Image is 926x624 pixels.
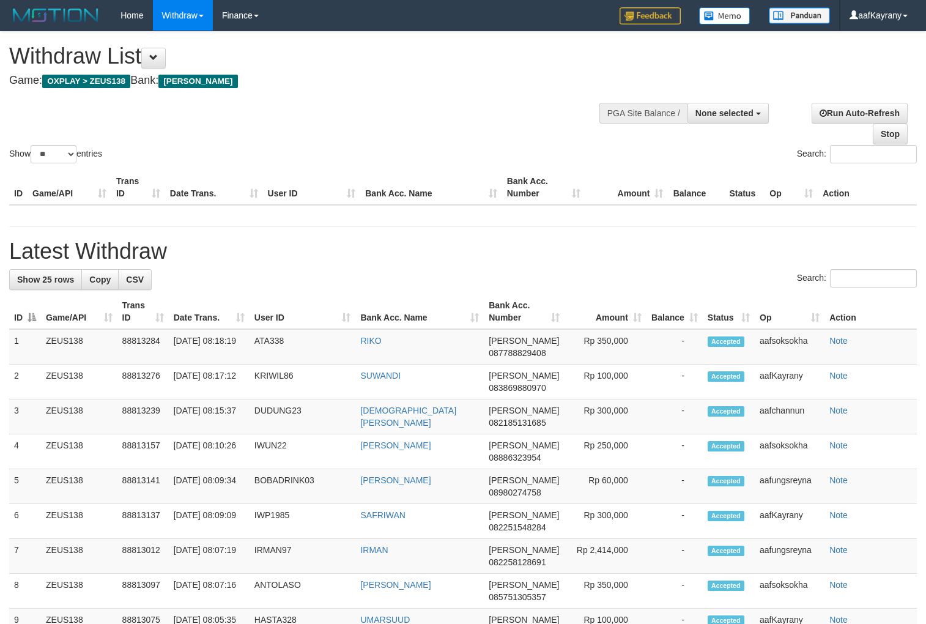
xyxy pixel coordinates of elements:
[646,504,703,539] td: -
[708,476,744,486] span: Accepted
[250,469,356,504] td: BOBADRINK03
[830,269,917,288] input: Search:
[668,170,724,205] th: Balance
[585,170,669,205] th: Amount
[250,365,356,399] td: KRIWIL86
[17,275,74,284] span: Show 25 rows
[484,294,565,329] th: Bank Acc. Number: activate to sort column ascending
[250,294,356,329] th: User ID: activate to sort column ascending
[9,399,41,434] td: 3
[250,399,356,434] td: DUDUNG23
[646,434,703,469] td: -
[646,329,703,365] td: -
[829,475,848,485] a: Note
[565,399,646,434] td: Rp 300,000
[360,170,502,205] th: Bank Acc. Name
[117,434,169,469] td: 88813157
[708,511,744,521] span: Accepted
[489,348,546,358] span: Copy 087788829408 to clipboard
[489,406,559,415] span: [PERSON_NAME]
[824,294,917,329] th: Action
[250,574,356,609] td: ANTOLASO
[9,44,605,69] h1: Withdraw List
[9,504,41,539] td: 6
[41,574,117,609] td: ZEUS138
[687,103,769,124] button: None selected
[42,75,130,88] span: OXPLAY > ZEUS138
[250,434,356,469] td: IWUN22
[489,592,546,602] span: Copy 085751305357 to clipboard
[9,574,41,609] td: 8
[755,399,824,434] td: aafchannun
[829,336,848,346] a: Note
[118,269,152,290] a: CSV
[360,336,381,346] a: RIKO
[31,145,76,163] select: Showentries
[829,440,848,450] a: Note
[117,469,169,504] td: 88813141
[9,539,41,574] td: 7
[646,294,703,329] th: Balance: activate to sort column ascending
[489,510,559,520] span: [PERSON_NAME]
[489,336,559,346] span: [PERSON_NAME]
[9,294,41,329] th: ID: activate to sort column descending
[646,574,703,609] td: -
[755,504,824,539] td: aafKayrany
[565,469,646,504] td: Rp 60,000
[41,434,117,469] td: ZEUS138
[812,103,908,124] a: Run Auto-Refresh
[565,365,646,399] td: Rp 100,000
[565,329,646,365] td: Rp 350,000
[9,434,41,469] td: 4
[9,365,41,399] td: 2
[829,510,848,520] a: Note
[360,510,405,520] a: SAFRIWAN
[169,504,250,539] td: [DATE] 08:09:09
[873,124,908,144] a: Stop
[755,574,824,609] td: aafsoksokha
[169,469,250,504] td: [DATE] 08:09:34
[117,294,169,329] th: Trans ID: activate to sort column ascending
[489,488,541,497] span: Copy 08980274758 to clipboard
[28,170,111,205] th: Game/API
[489,475,559,485] span: [PERSON_NAME]
[565,504,646,539] td: Rp 300,000
[489,453,541,462] span: Copy 08886323954 to clipboard
[646,399,703,434] td: -
[9,469,41,504] td: 5
[360,475,431,485] a: [PERSON_NAME]
[169,399,250,434] td: [DATE] 08:15:37
[169,434,250,469] td: [DATE] 08:10:26
[755,365,824,399] td: aafKayrany
[41,329,117,365] td: ZEUS138
[250,539,356,574] td: IRMAN97
[695,108,754,118] span: None selected
[708,441,744,451] span: Accepted
[9,329,41,365] td: 1
[489,440,559,450] span: [PERSON_NAME]
[9,239,917,264] h1: Latest Withdraw
[89,275,111,284] span: Copy
[250,504,356,539] td: IWP1985
[708,581,744,591] span: Accepted
[165,170,263,205] th: Date Trans.
[9,6,102,24] img: MOTION_logo.png
[708,406,744,417] span: Accepted
[9,145,102,163] label: Show entries
[646,539,703,574] td: -
[646,469,703,504] td: -
[117,365,169,399] td: 88813276
[81,269,119,290] a: Copy
[169,365,250,399] td: [DATE] 08:17:12
[360,440,431,450] a: [PERSON_NAME]
[9,75,605,87] h4: Game: Bank:
[117,399,169,434] td: 88813239
[755,329,824,365] td: aafsoksokha
[599,103,687,124] div: PGA Site Balance /
[829,371,848,381] a: Note
[489,522,546,532] span: Copy 082251548284 to clipboard
[41,469,117,504] td: ZEUS138
[489,383,546,393] span: Copy 083869880970 to clipboard
[489,557,546,567] span: Copy 082258128691 to clipboard
[565,539,646,574] td: Rp 2,414,000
